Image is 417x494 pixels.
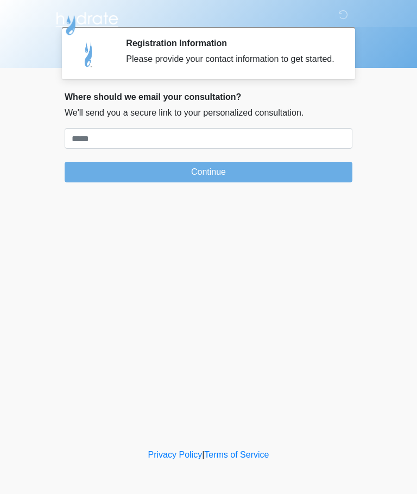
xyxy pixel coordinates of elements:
[65,92,352,102] h2: Where should we email your consultation?
[204,450,269,459] a: Terms of Service
[54,8,120,36] img: Hydrate IV Bar - Arcadia Logo
[65,106,352,119] p: We'll send you a secure link to your personalized consultation.
[148,450,203,459] a: Privacy Policy
[126,53,336,66] div: Please provide your contact information to get started.
[73,38,105,71] img: Agent Avatar
[65,162,352,182] button: Continue
[202,450,204,459] a: |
